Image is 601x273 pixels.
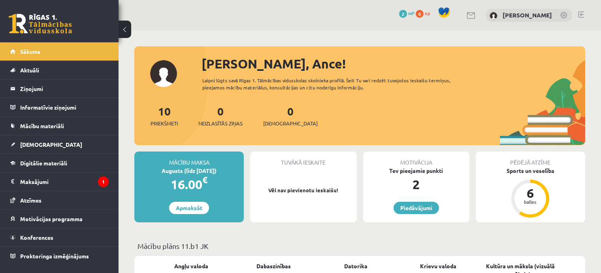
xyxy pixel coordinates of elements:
[20,197,41,204] span: Atzīmes
[202,174,207,186] span: €
[20,173,109,191] legend: Maksājumi
[202,77,473,91] div: Laipni lūgts savā Rīgas 1. Tālmācības vidusskolas skolnieka profilā. Šeit Tu vari redzēt tuvojošo...
[263,119,318,127] span: [DEMOGRAPHIC_DATA]
[169,202,209,214] a: Apmaksāt
[416,10,434,16] a: 0 xp
[198,119,243,127] span: Neizlasītās ziņas
[254,186,352,194] p: Vēl nav pievienotu ieskaišu!
[174,262,208,270] a: Angļu valoda
[10,117,109,135] a: Mācību materiāli
[476,167,585,219] a: Sports un veselība 6 balles
[138,241,582,251] p: Mācību plāns 11.b1 JK
[476,152,585,167] div: Pēdējā atzīme
[10,247,109,265] a: Proktoringa izmēģinājums
[20,234,53,241] span: Konferences
[420,262,456,270] a: Krievu valoda
[10,98,109,116] a: Informatīvie ziņojumi
[10,80,109,98] a: Ziņojumi
[363,152,469,167] div: Motivācija
[10,210,109,228] a: Motivācijas programma
[198,104,243,127] a: 0Neizlasītās ziņas
[425,10,430,16] span: xp
[134,175,244,194] div: 16.00
[256,262,291,270] a: Dabaszinības
[399,10,414,16] a: 2 mP
[20,98,109,116] legend: Informatīvie ziņojumi
[408,10,414,16] span: mP
[10,154,109,172] a: Digitālie materiāli
[98,176,109,187] i: 1
[134,152,244,167] div: Mācību maksa
[10,191,109,209] a: Atzīmes
[20,48,40,55] span: Sākums
[10,61,109,79] a: Aktuāli
[503,11,552,19] a: [PERSON_NAME]
[394,202,439,214] a: Piedāvājumi
[20,66,39,74] span: Aktuāli
[10,42,109,61] a: Sākums
[20,80,109,98] legend: Ziņojumi
[518,187,542,199] div: 6
[20,141,82,148] span: [DEMOGRAPHIC_DATA]
[476,167,585,175] div: Sports un veselība
[399,10,407,18] span: 2
[134,167,244,175] div: Augusts (līdz [DATE])
[151,119,178,127] span: Priekšmeti
[20,215,83,222] span: Motivācijas programma
[151,104,178,127] a: 10Priekšmeti
[20,252,89,260] span: Proktoringa izmēģinājums
[202,54,585,73] div: [PERSON_NAME], Ance!
[250,152,356,167] div: Tuvākā ieskaite
[518,199,542,204] div: balles
[263,104,318,127] a: 0[DEMOGRAPHIC_DATA]
[9,14,72,34] a: Rīgas 1. Tālmācības vidusskola
[10,228,109,246] a: Konferences
[363,175,469,194] div: 2
[490,12,497,20] img: Ance Gederte
[20,159,67,167] span: Digitālie materiāli
[416,10,424,18] span: 0
[10,173,109,191] a: Maksājumi1
[10,135,109,154] a: [DEMOGRAPHIC_DATA]
[363,167,469,175] div: Tev pieejamie punkti
[20,122,64,129] span: Mācību materiāli
[344,262,367,270] a: Datorika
